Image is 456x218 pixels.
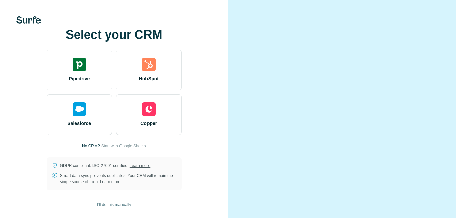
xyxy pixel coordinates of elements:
[139,75,159,82] span: HubSpot
[69,75,90,82] span: Pipedrive
[60,163,150,169] p: GDPR compliant. ISO-27001 certified.
[100,179,120,184] a: Learn more
[140,120,157,127] span: Copper
[60,173,176,185] p: Smart data sync prevents duplicates. Your CRM will remain the single source of truth.
[101,143,146,149] button: Start with Google Sheets
[73,102,86,116] img: salesforce's logo
[16,16,41,24] img: Surfe's logo
[97,202,131,208] span: I’ll do this manually
[92,200,136,210] button: I’ll do this manually
[47,28,182,42] h1: Select your CRM
[142,102,156,116] img: copper's logo
[142,58,156,71] img: hubspot's logo
[130,163,150,168] a: Learn more
[67,120,91,127] span: Salesforce
[73,58,86,71] img: pipedrive's logo
[82,143,100,149] p: No CRM?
